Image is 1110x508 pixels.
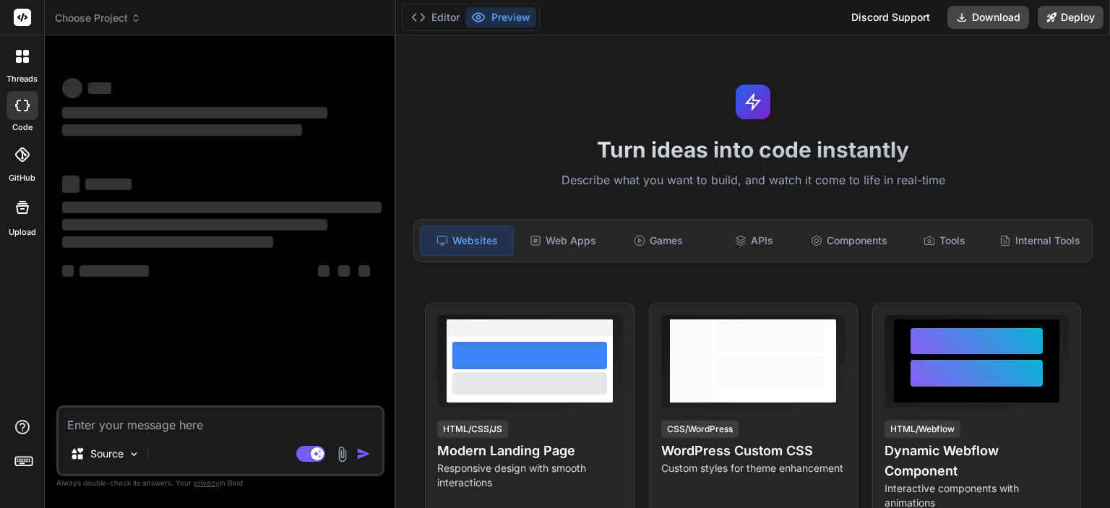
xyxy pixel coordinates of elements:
[62,202,382,213] span: ‌
[885,441,1069,481] h4: Dynamic Webflow Component
[7,73,38,85] label: threads
[62,219,327,231] span: ‌
[12,121,33,134] label: code
[405,171,1101,190] p: Describe what you want to build, and watch it come to life in real-time
[62,124,302,136] span: ‌
[9,226,36,238] label: Upload
[994,225,1086,256] div: Internal Tools
[62,236,273,248] span: ‌
[358,265,370,277] span: ‌
[79,265,149,277] span: ‌
[55,11,141,25] span: Choose Project
[62,176,79,193] span: ‌
[405,7,465,27] button: Editor
[612,225,705,256] div: Games
[9,172,35,184] label: GitHub
[803,225,895,256] div: Components
[62,265,74,277] span: ‌
[898,225,991,256] div: Tools
[420,225,514,256] div: Websites
[661,461,846,475] p: Custom styles for theme enhancement
[334,446,350,462] img: attachment
[356,447,371,461] img: icon
[1038,6,1103,29] button: Deploy
[85,178,132,190] span: ‌
[437,441,621,461] h4: Modern Landing Page
[90,447,124,461] p: Source
[947,6,1029,29] button: Download
[661,421,739,438] div: CSS/WordPress
[194,478,220,487] span: privacy
[661,441,846,461] h4: WordPress Custom CSS
[88,82,111,94] span: ‌
[338,265,350,277] span: ‌
[437,461,621,490] p: Responsive design with smooth interactions
[465,7,536,27] button: Preview
[318,265,330,277] span: ‌
[128,448,140,460] img: Pick Models
[405,137,1101,163] h1: Turn ideas into code instantly
[62,107,327,119] span: ‌
[437,421,508,438] div: HTML/CSS/JS
[707,225,800,256] div: APIs
[517,225,609,256] div: Web Apps
[62,78,82,98] span: ‌
[885,421,960,438] div: HTML/Webflow
[843,6,939,29] div: Discord Support
[56,476,384,490] p: Always double-check its answers. Your in Bind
